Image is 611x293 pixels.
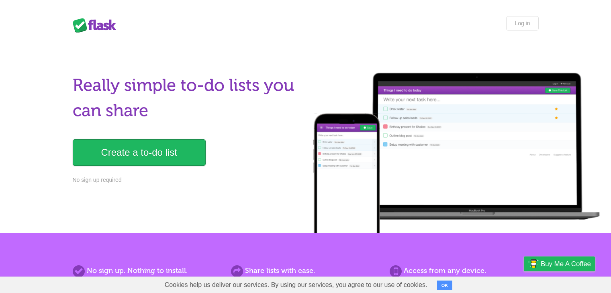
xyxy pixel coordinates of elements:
span: Buy me a coffee [541,257,591,271]
img: Buy me a coffee [528,257,539,271]
button: OK [437,281,453,290]
h1: Really simple to-do lists you can share [73,73,301,123]
h2: No sign up. Nothing to install. [73,265,221,276]
span: Cookies help us deliver our services. By using our services, you agree to our use of cookies. [157,277,435,293]
a: Buy me a coffee [524,256,595,271]
div: Flask Lists [73,18,121,33]
p: No sign up required [73,176,301,184]
h2: Share lists with ease. [231,265,380,276]
a: Create a to-do list [73,139,206,166]
h2: Access from any device. [390,265,538,276]
a: Log in [506,16,538,31]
